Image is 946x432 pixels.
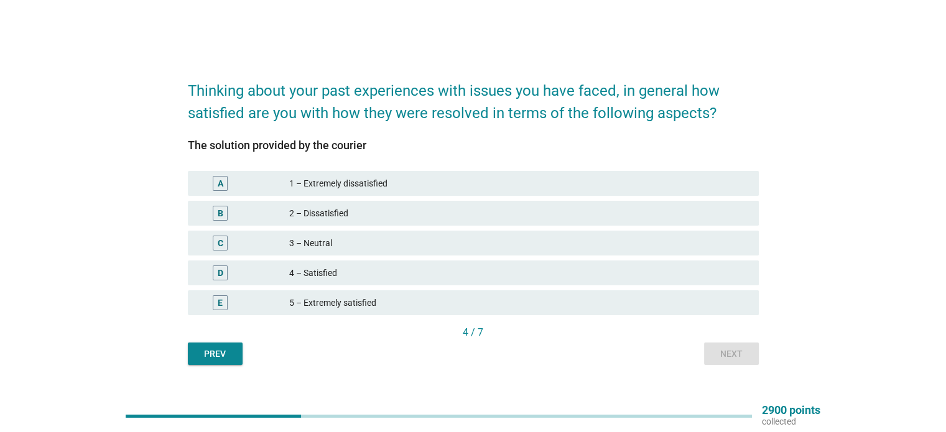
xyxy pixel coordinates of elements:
[188,67,759,124] h2: Thinking about your past experiences with issues you have faced, in general how satisfied are you...
[289,265,748,280] div: 4 – Satisfied
[218,296,223,310] div: E
[289,236,748,250] div: 3 – Neutral
[218,177,223,190] div: A
[218,237,223,250] div: C
[198,347,233,361] div: Prev
[188,342,243,365] button: Prev
[289,176,748,191] div: 1 – Extremely dissatisfied
[289,206,748,221] div: 2 – Dissatisfied
[218,207,223,220] div: B
[762,416,820,427] p: collected
[762,405,820,416] p: 2900 points
[188,137,759,154] div: The solution provided by the courier
[218,267,223,280] div: D
[188,325,759,340] div: 4 / 7
[289,295,748,310] div: 5 – Extremely satisfied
